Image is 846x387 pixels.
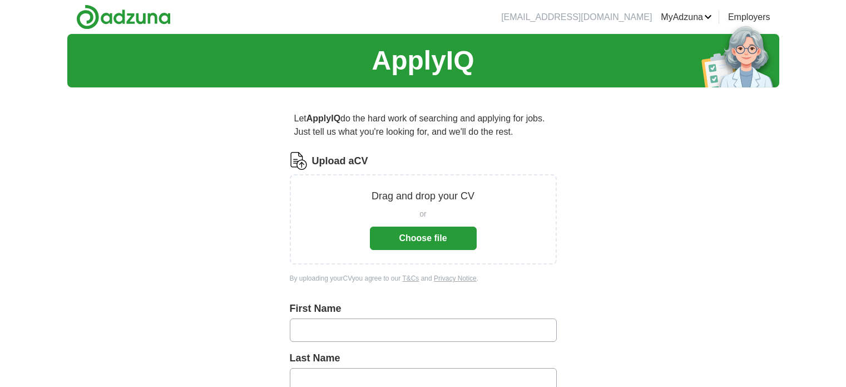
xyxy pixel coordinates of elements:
[372,189,474,204] p: Drag and drop your CV
[434,275,477,282] a: Privacy Notice
[728,11,770,24] a: Employers
[419,208,426,220] span: or
[290,301,557,316] label: First Name
[290,351,557,366] label: Last Name
[312,154,368,169] label: Upload a CV
[306,114,340,123] strong: ApplyIQ
[501,11,652,24] li: [EMAIL_ADDRESS][DOMAIN_NAME]
[290,152,308,170] img: CV Icon
[290,107,557,143] p: Let do the hard work of searching and applying for jobs. Just tell us what you're looking for, an...
[661,11,712,24] a: MyAdzuna
[402,275,419,282] a: T&Cs
[372,41,474,81] h1: ApplyIQ
[290,273,557,283] div: By uploading your CV you agree to our and .
[370,227,477,250] button: Choose file
[76,4,171,30] img: Adzuna logo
